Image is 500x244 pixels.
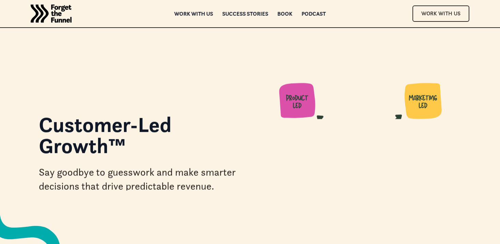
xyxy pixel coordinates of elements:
div: Say goodbye to guesswork and make smarter decisions that drive predictable revenue. [39,165,243,193]
a: Success Stories [222,11,268,16]
a: Work with us [174,11,213,16]
a: Book [278,11,293,16]
a: Podcast [302,11,326,16]
h1: Customer-Led Growth™ [39,114,243,163]
a: Work With Us [412,5,469,21]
